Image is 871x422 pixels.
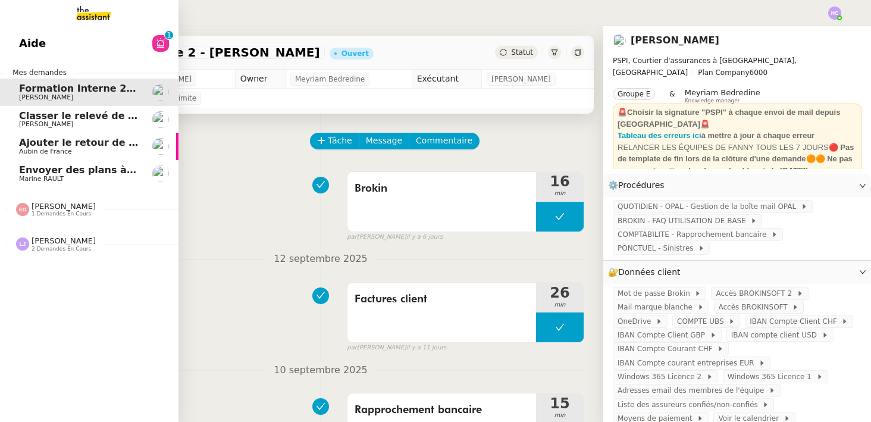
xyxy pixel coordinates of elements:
[165,31,173,39] nz-badge-sup: 1
[19,93,73,101] span: [PERSON_NAME]
[16,203,29,216] img: svg
[152,111,169,128] img: users%2FNmPW3RcGagVdwlUj0SIRjiM8zA23%2Favatar%2Fb3e8f68e-88d8-429d-a2bd-00fb6f2d12db
[19,175,64,183] span: Marine RAULT
[750,68,768,77] span: 6000
[341,50,369,57] div: Ouvert
[618,357,759,369] span: IBAN Compte courant entreprises EUR
[618,229,771,240] span: COMPTABILITE - Rapprochement bancaire
[536,189,584,199] span: min
[618,329,710,341] span: IBAN Compte Client GBP
[32,211,91,217] span: 1 demandes en cours
[613,57,797,77] span: PSPI, Courtier d'assurances à [GEOGRAPHIC_DATA], [GEOGRAPHIC_DATA]
[347,232,443,242] small: [PERSON_NAME]
[536,411,584,421] span: min
[347,232,357,242] span: par
[536,396,584,411] span: 15
[19,164,218,176] span: Envoyer des plans à [PERSON_NAME]
[32,202,96,211] span: [PERSON_NAME]
[536,286,584,300] span: 26
[491,73,551,85] span: [PERSON_NAME]
[152,84,169,101] img: users%2Fa6PbEmLwvGXylUqKytRPpDpAx153%2Favatar%2Ffanny.png
[295,73,365,85] span: Meyriam Bedredine
[16,237,29,251] img: svg
[355,180,529,198] span: Brokin
[828,7,841,20] img: svg
[618,142,857,177] div: RELANCER LES ÉQUIPES DE FANNY TOUS LES 7 JOURS
[536,174,584,189] span: 16
[19,148,72,155] span: Aubin de France
[618,108,840,129] strong: 🚨Choisir la signature "PSPI" à chaque envoi de mail depuis [GEOGRAPHIC_DATA]🚨
[618,301,697,313] span: Mail marque blanche
[310,133,359,149] button: Tâche
[5,67,74,79] span: Mes demandes
[618,267,681,277] span: Données client
[719,301,792,313] span: Accès BROKINSOFT
[355,290,529,308] span: Factures client
[618,287,694,299] span: Mot de passe Brokin
[152,138,169,155] img: users%2FSclkIUIAuBOhhDrbgjtrSikBoD03%2Favatar%2F48cbc63d-a03d-4817-b5bf-7f7aeed5f2a9
[750,315,841,327] span: IBAN Compte Client CHF
[669,88,675,104] span: &
[32,246,91,252] span: 2 demandes en cours
[536,300,584,310] span: min
[618,399,762,411] span: Liste des assureurs confiés/non-confiés
[511,48,533,57] span: Statut
[347,343,357,353] span: par
[608,265,685,279] span: 🔐
[685,98,740,104] span: Knowledge manager
[412,70,481,89] td: Exécutant
[608,179,670,192] span: ⚙️
[603,174,871,197] div: ⚙️Procédures
[409,133,480,149] button: Commentaire
[355,401,529,419] span: Rapprochement bancaire
[366,134,402,148] span: Message
[698,68,749,77] span: Plan Company
[328,134,352,148] span: Tâche
[167,31,171,42] p: 1
[613,88,655,100] nz-tag: Groupe E
[19,120,73,128] span: [PERSON_NAME]
[235,70,285,89] td: Owner
[731,329,822,341] span: IBAN compte client USD
[19,110,197,121] span: Classer le relevé de commissions
[264,251,377,267] span: 12 septembre 2025
[406,232,443,242] span: il y a 6 jours
[728,371,816,383] span: Windows 365 Licence 1
[618,180,665,190] span: Procédures
[603,261,871,284] div: 🔐Données client
[618,201,801,212] span: QUOTIDIEN - OPAL - Gestion de la boîte mail OPAL
[19,83,225,94] span: Formation Interne 2 - [PERSON_NAME]
[618,315,656,327] span: OneDrive
[685,88,760,104] app-user-label: Knowledge manager
[701,131,815,140] strong: à mettre à jour à chaque erreur
[347,343,446,353] small: [PERSON_NAME]
[716,287,796,299] span: Accès BROKINSOFT 2
[618,385,769,396] span: Adresses email des membres de l'équipe
[264,362,377,379] span: 10 septembre 2025
[618,143,854,175] strong: 🔴 Pas de template de fin lors de la clôture d'une demande🟠🟠 Ne pas accuser réception des demandes...
[19,35,46,52] span: Aide
[618,371,706,383] span: Windows 365 Licence 2
[618,343,717,355] span: IBAN Compte Courant CHF
[618,215,750,227] span: BROKIN - FAQ UTILISATION DE BASE
[359,133,409,149] button: Message
[685,88,760,97] span: Meyriam Bedredine
[631,35,719,46] a: [PERSON_NAME]
[613,34,626,47] img: users%2Fa6PbEmLwvGXylUqKytRPpDpAx153%2Favatar%2Ffanny.png
[406,343,447,353] span: il y a 11 jours
[618,131,701,140] a: Tableau des erreurs ici
[19,137,249,148] span: Ajouter le retour de crédit à la commission
[152,165,169,182] img: users%2Fo4K84Ijfr6OOM0fa5Hz4riIOf4g2%2Favatar%2FChatGPT%20Image%201%20aou%CC%82t%202025%2C%2010_2...
[62,46,320,58] span: Formation Interne 2 - [PERSON_NAME]
[677,315,728,327] span: COMPTE UBS
[32,236,96,245] span: [PERSON_NAME]
[416,134,472,148] span: Commentaire
[618,242,698,254] span: PONCTUEL - Sinistres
